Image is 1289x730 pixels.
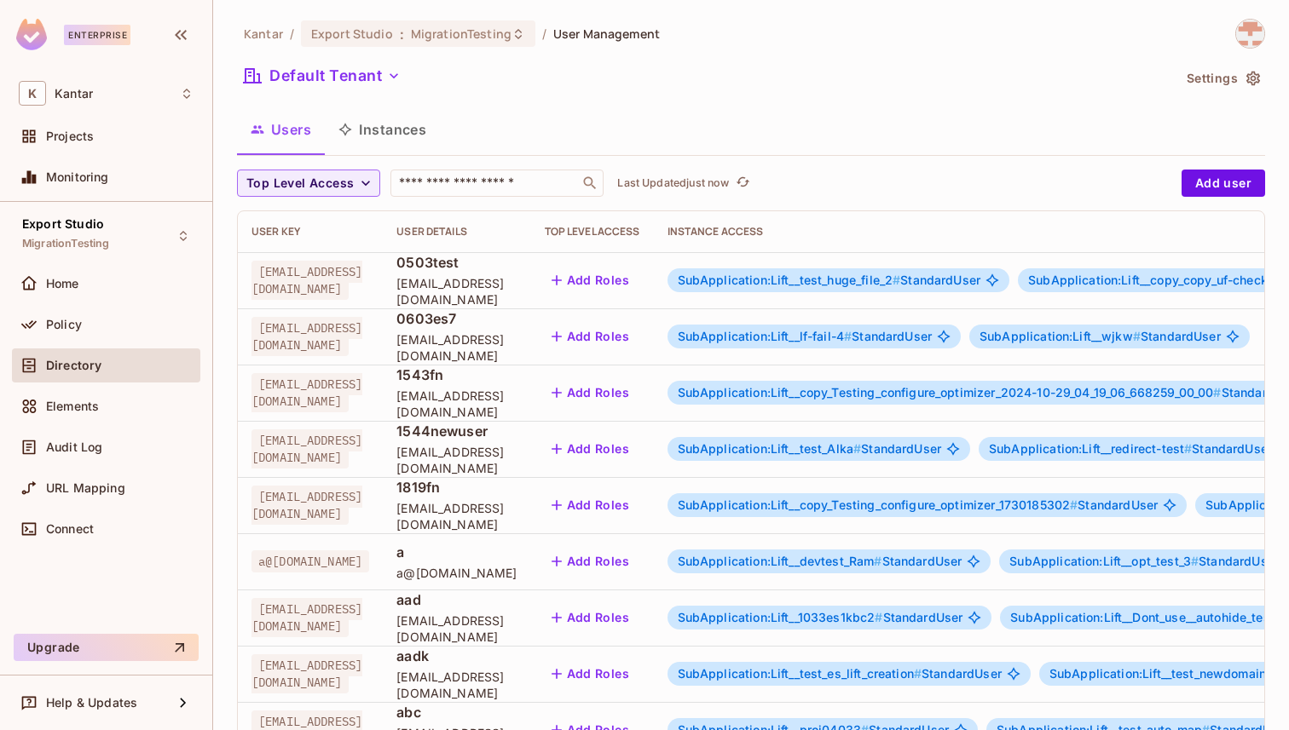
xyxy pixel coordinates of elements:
span: Elements [46,399,99,413]
span: SubApplication:Lift__copy_Testing_configure_optimizer_2024-10-29_04_19_06_668259_00_00 [678,385,1222,399]
span: # [1070,497,1078,512]
span: # [893,273,900,287]
span: # [1184,441,1192,456]
button: Users [237,108,325,151]
span: [EMAIL_ADDRESS][DOMAIN_NAME] [251,429,362,468]
button: Add Roles [545,435,637,463]
span: a@[DOMAIN_NAME] [396,565,517,581]
span: Workspace: Kantar [55,87,93,101]
span: # [875,610,882,624]
span: 1819fn [396,478,517,497]
span: abc [396,703,517,721]
button: Default Tenant [237,62,408,89]
span: Policy [46,318,82,331]
span: StandardUser [678,498,1159,512]
span: SubApplication:Lift__test_newdomain [1049,666,1274,681]
span: Projects [46,129,94,143]
span: 1543fn [396,365,517,384]
span: [EMAIL_ADDRESS][DOMAIN_NAME] [396,331,517,364]
div: User Key [251,225,369,239]
span: # [874,554,881,568]
span: StandardUser [989,442,1272,456]
span: aad [396,590,517,609]
span: the active workspace [244,26,283,42]
li: / [542,26,546,42]
span: # [844,329,852,343]
span: StandardUser [1009,555,1279,568]
span: Home [46,277,79,290]
button: Add Roles [545,323,637,350]
button: Add user [1182,170,1265,197]
div: User Details [396,225,517,239]
div: Top Level Access [545,225,640,239]
button: Top Level Access [237,170,380,197]
span: a [396,543,517,561]
span: [EMAIL_ADDRESS][DOMAIN_NAME] [396,500,517,532]
span: # [853,441,861,456]
span: SubApplication:Lift__redirect-test [989,441,1192,456]
span: # [914,666,922,681]
span: Directory [46,359,101,372]
span: Export Studio [311,26,393,42]
button: Instances [325,108,440,151]
span: [EMAIL_ADDRESS][DOMAIN_NAME] [251,261,362,300]
span: a@[DOMAIN_NAME] [251,550,369,572]
span: Click to refresh data [729,173,753,193]
span: SubApplication:Lift__test_es_lift_creation [678,666,922,681]
span: StandardUser [678,555,962,568]
span: SubApplication:Lift__copy_Testing_configure_optimizer_1730185302 [678,497,1078,512]
span: Monitoring [46,170,109,184]
span: StandardUser [980,330,1221,343]
span: [EMAIL_ADDRESS][DOMAIN_NAME] [251,486,362,525]
span: SubApplication:Lift__wjkw [980,329,1141,343]
span: StandardUser [678,330,932,343]
button: Upgrade [14,634,199,661]
span: StandardUser [678,442,941,456]
span: Connect [46,522,94,536]
div: Enterprise [64,25,130,45]
span: [EMAIL_ADDRESS][DOMAIN_NAME] [251,373,362,412]
span: URL Mapping [46,481,125,495]
button: refresh [732,173,753,193]
span: # [1213,385,1221,399]
span: StandardUser [678,273,981,287]
span: SubApplication:Lift__test_huge_file_2 [678,273,901,287]
span: StandardUser [678,611,963,624]
span: Export Studio [22,217,104,231]
img: jeswin.pius@kantar.com [1236,20,1264,48]
button: Settings [1180,65,1265,92]
span: Top Level Access [246,173,354,194]
span: MigrationTesting [22,237,109,250]
span: K [19,81,46,106]
button: Add Roles [545,379,637,406]
button: Add Roles [545,267,637,294]
span: 1544newuser [396,422,517,440]
span: StandardUser [678,667,1002,681]
span: SubApplication:Lift__devtest_Ram [678,554,882,568]
span: [EMAIL_ADDRESS][DOMAIN_NAME] [396,388,517,420]
span: SubApplication:Lift__lf-fail-4 [678,329,853,343]
span: [EMAIL_ADDRESS][DOMAIN_NAME] [396,612,517,645]
span: [EMAIL_ADDRESS][DOMAIN_NAME] [251,598,362,637]
span: [EMAIL_ADDRESS][DOMAIN_NAME] [396,669,517,701]
span: [EMAIL_ADDRESS][DOMAIN_NAME] [251,654,362,693]
span: [EMAIL_ADDRESS][DOMAIN_NAME] [251,317,362,356]
button: Add Roles [545,491,637,519]
span: Help & Updates [46,696,137,710]
button: Add Roles [545,548,637,575]
span: : [399,27,405,41]
p: Last Updated just now [617,176,729,190]
span: 0603es7 [396,309,517,328]
span: SubApplication:Lift__opt_test_3 [1009,554,1199,568]
span: User Management [553,26,660,42]
button: Add Roles [545,660,637,687]
button: Add Roles [545,604,637,631]
img: SReyMgAAAABJRU5ErkJggg== [16,19,47,50]
span: [EMAIL_ADDRESS][DOMAIN_NAME] [396,275,517,308]
span: # [1133,329,1141,343]
span: Audit Log [46,440,102,454]
span: 0503test [396,253,517,272]
span: refresh [736,175,750,192]
span: # [1191,554,1199,568]
span: aadk [396,647,517,665]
